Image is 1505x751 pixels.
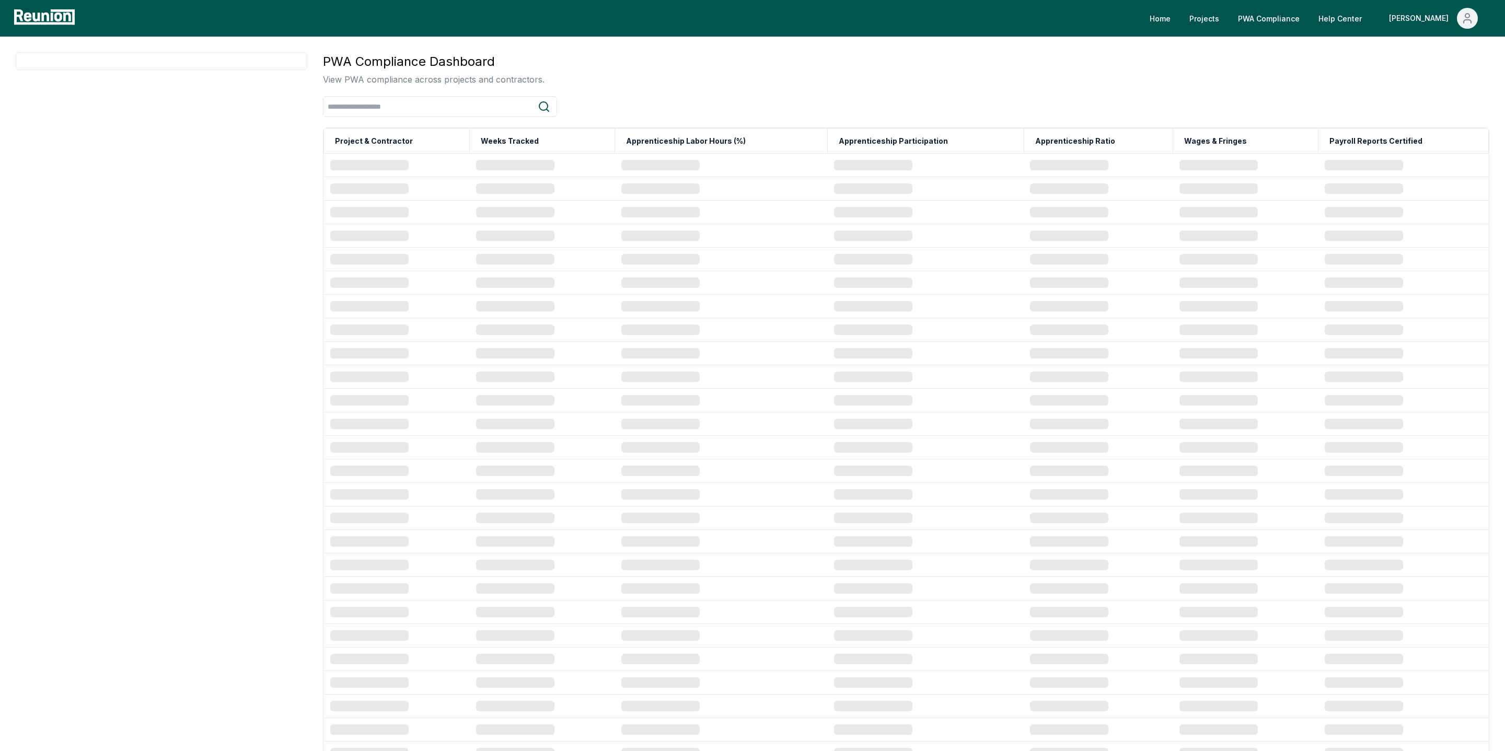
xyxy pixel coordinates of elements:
[1389,8,1453,29] div: [PERSON_NAME]
[1230,8,1308,29] a: PWA Compliance
[624,131,748,152] button: Apprenticeship Labor Hours (%)
[323,73,545,86] p: View PWA compliance across projects and contractors.
[333,131,415,152] button: Project & Contractor
[1310,8,1370,29] a: Help Center
[1327,131,1425,152] button: Payroll Reports Certified
[1141,8,1179,29] a: Home
[1033,131,1117,152] button: Apprenticeship Ratio
[1182,131,1249,152] button: Wages & Fringes
[837,131,950,152] button: Apprenticeship Participation
[479,131,541,152] button: Weeks Tracked
[323,52,545,71] h3: PWA Compliance Dashboard
[1181,8,1228,29] a: Projects
[1381,8,1486,29] button: [PERSON_NAME]
[1141,8,1495,29] nav: Main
